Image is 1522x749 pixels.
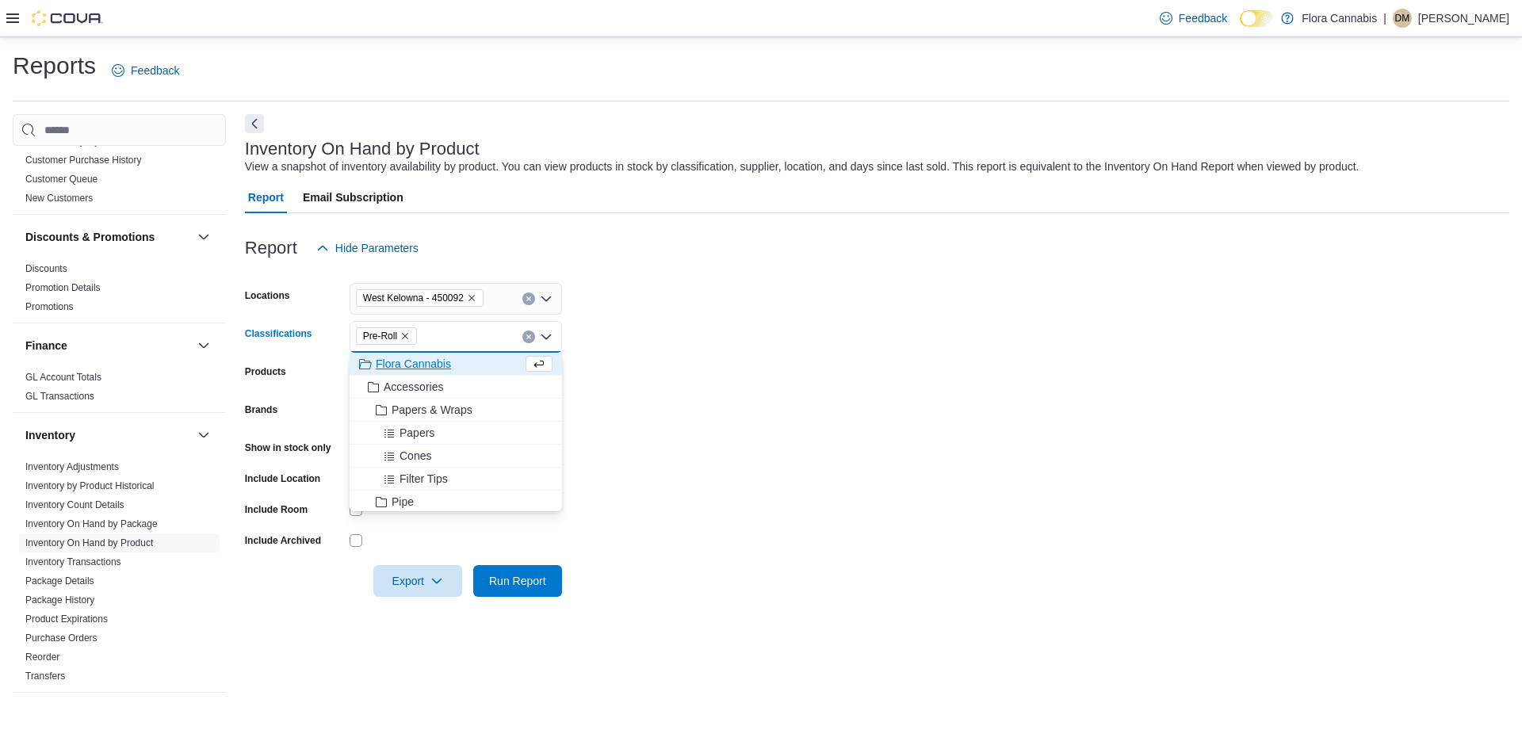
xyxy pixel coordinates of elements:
p: [PERSON_NAME] [1418,9,1509,28]
h1: Reports [13,50,96,82]
button: Open list of options [540,292,553,305]
button: Filter Tips [350,468,562,491]
label: Include Location [245,472,320,485]
label: Classifications [245,327,312,340]
span: Inventory Transactions [25,556,121,568]
a: Product Expirations [25,613,108,625]
a: Feedback [1153,2,1233,34]
span: Promotion Details [25,281,101,294]
a: Feedback [105,55,185,86]
button: Loyalty [194,705,213,724]
button: Finance [194,336,213,355]
span: Pre-Roll [356,327,417,345]
a: Inventory On Hand by Package [25,518,158,529]
button: Discounts & Promotions [25,229,191,245]
span: GL Account Totals [25,371,101,384]
p: | [1383,9,1386,28]
div: Inventory [13,457,226,692]
span: Inventory Adjustments [25,460,119,473]
label: Include Room [245,503,308,516]
div: Delaney Matthews [1393,9,1412,28]
span: Promotions [25,300,74,313]
label: Locations [245,289,290,302]
h3: Report [245,239,297,258]
a: Promotions [25,301,74,312]
a: GL Transactions [25,391,94,402]
span: West Kelowna - 450092 [356,289,484,307]
span: Report [248,182,284,213]
span: Accessories [384,379,443,395]
button: Discounts & Promotions [194,227,213,246]
span: Run Report [489,573,546,589]
button: Clear input [522,292,535,305]
label: Show in stock only [245,441,331,454]
a: Discounts [25,263,67,274]
span: Inventory On Hand by Product [25,537,153,549]
button: Inventory [25,427,191,443]
button: Cones [350,445,562,468]
a: Inventory Count Details [25,499,124,510]
a: Inventory Transactions [25,556,121,567]
span: Filter Tips [400,471,448,487]
span: Package Details [25,575,94,587]
a: Transfers [25,671,65,682]
a: Promotion Details [25,282,101,293]
span: Pipe [392,494,414,510]
a: Inventory On Hand by Product [25,537,153,548]
div: Customer [13,113,226,214]
button: Clear input [522,331,535,343]
a: Package Details [25,575,94,587]
button: Loyalty [25,707,191,723]
label: Brands [245,403,277,416]
h3: Finance [25,338,67,353]
a: Customer Purchase History [25,155,142,166]
span: GL Transactions [25,390,94,403]
button: Accessories [350,376,562,399]
a: New Customers [25,193,93,204]
button: Remove Pre-Roll from selection in this group [400,331,410,341]
a: Inventory by Product Historical [25,480,155,491]
button: Papers [350,422,562,445]
span: Papers [400,425,434,441]
button: Remove West Kelowna - 450092 from selection in this group [467,293,476,303]
a: Reorder [25,652,59,663]
button: Pipe [350,491,562,514]
h3: Inventory [25,427,75,443]
span: New Customers [25,192,93,204]
span: Feedback [1179,10,1227,26]
label: Products [245,365,286,378]
a: Purchase Orders [25,632,98,644]
span: Export [383,565,453,597]
span: Discounts [25,262,67,275]
span: Hide Parameters [335,240,419,256]
img: Cova [32,10,103,26]
h3: Discounts & Promotions [25,229,155,245]
span: Inventory by Product Historical [25,480,155,492]
button: Finance [25,338,191,353]
a: Customer Queue [25,174,98,185]
button: Close list of options [540,331,553,343]
span: Flora Cannabis [376,356,451,372]
button: Inventory [194,426,213,445]
span: Cones [400,448,431,464]
button: Next [245,114,264,133]
button: Papers & Wraps [350,399,562,422]
p: Flora Cannabis [1302,9,1377,28]
h3: Loyalty [25,707,64,723]
h3: Inventory On Hand by Product [245,139,480,159]
button: Hide Parameters [310,232,425,264]
input: Dark Mode [1240,10,1273,27]
button: Flora Cannabis [350,353,562,376]
span: West Kelowna - 450092 [363,290,464,306]
span: Customer Purchase History [25,154,142,166]
div: Finance [13,368,226,412]
span: Pre-Roll [363,328,397,344]
button: Run Report [473,565,562,597]
button: Export [373,565,462,597]
span: Inventory Count Details [25,499,124,511]
span: Papers & Wraps [392,402,472,418]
